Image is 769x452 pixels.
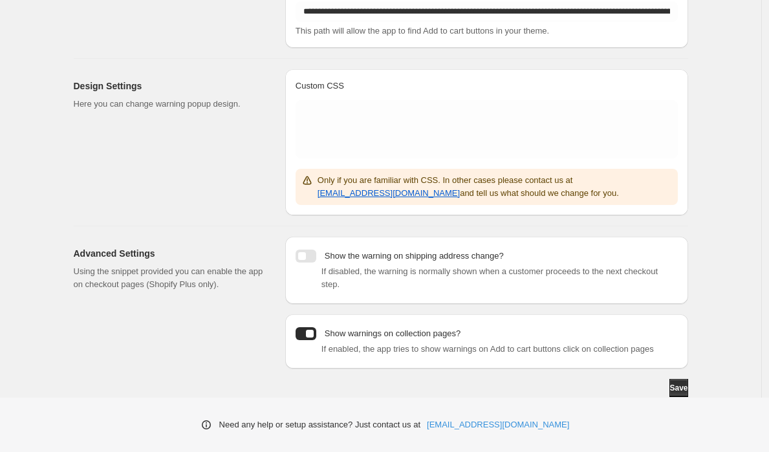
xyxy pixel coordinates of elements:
[318,174,673,200] p: Only if you are familiar with CSS. In other cases please contact us at and tell us what should we...
[427,418,569,431] a: [EMAIL_ADDRESS][DOMAIN_NAME]
[74,265,265,291] p: Using the snippet provided you can enable the app on checkout pages (Shopify Plus only).
[296,81,344,91] span: Custom CSS
[321,266,658,289] span: If disabled, the warning is normally shown when a customer proceeds to the next checkout step.
[74,80,265,92] h2: Design Settings
[318,188,460,198] a: [EMAIL_ADDRESS][DOMAIN_NAME]
[325,250,504,263] p: Show the warning on shipping address change?
[325,327,460,340] p: Show warnings on collection pages?
[669,379,688,397] button: Save
[74,98,265,111] p: Here you can change warning popup design.
[321,344,654,354] span: If enabled, the app tries to show warnings on Add to cart buttons click on collection pages
[74,247,265,260] h2: Advanced Settings
[296,26,549,36] span: This path will allow the app to find Add to cart buttons in your theme.
[669,383,688,393] span: Save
